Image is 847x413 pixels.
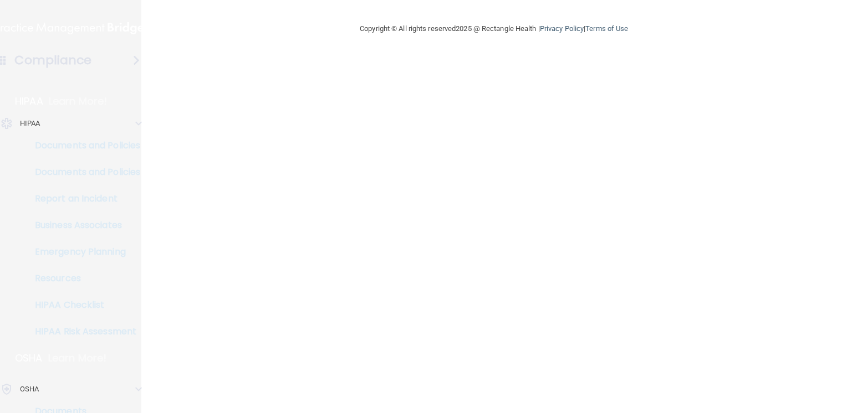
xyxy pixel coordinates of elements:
[7,300,159,311] p: HIPAA Checklist
[7,167,159,178] p: Documents and Policies
[7,193,159,204] p: Report an Incident
[292,11,696,47] div: Copyright © All rights reserved 2025 @ Rectangle Health | |
[540,24,584,33] a: Privacy Policy
[7,140,159,151] p: Documents and Policies
[15,95,43,108] p: HIPAA
[20,117,40,130] p: HIPAA
[48,352,107,365] p: Learn More!
[7,326,159,337] p: HIPAA Risk Assessment
[20,383,39,396] p: OSHA
[7,246,159,257] p: Emergency Planning
[7,273,159,284] p: Resources
[49,95,108,108] p: Learn More!
[585,24,628,33] a: Terms of Use
[7,220,159,231] p: Business Associates
[14,53,91,68] h4: Compliance
[15,352,43,365] p: OSHA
